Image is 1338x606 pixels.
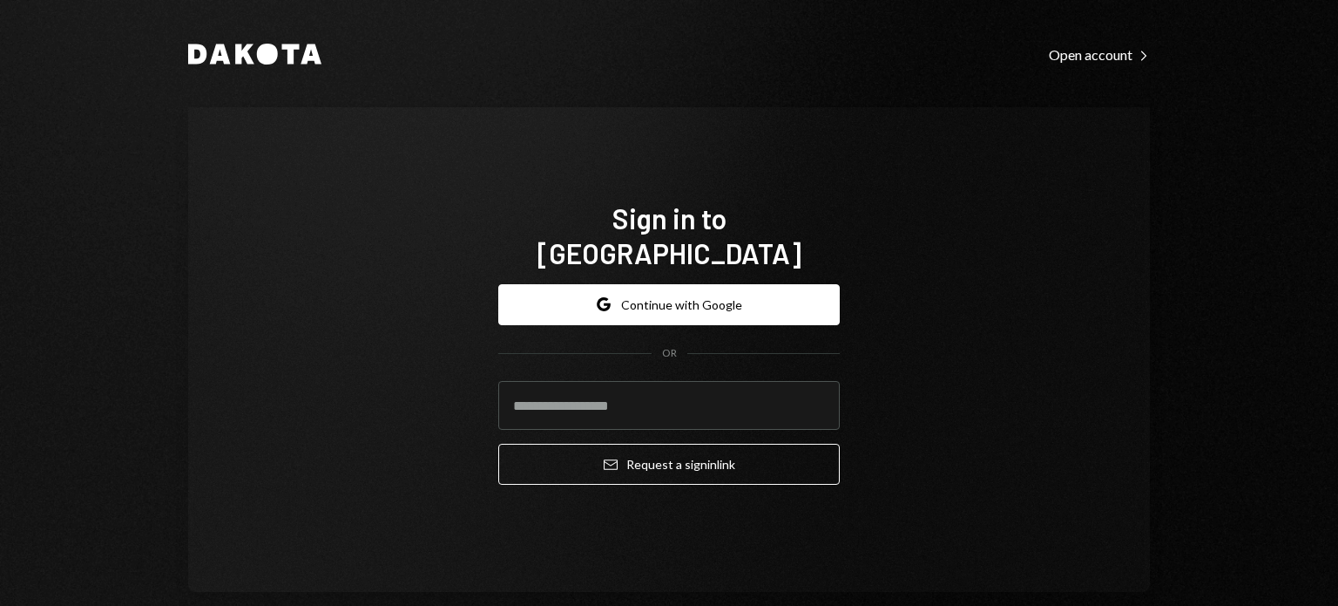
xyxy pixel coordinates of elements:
[498,284,840,325] button: Continue with Google
[1049,44,1150,64] a: Open account
[498,444,840,485] button: Request a signinlink
[662,346,677,361] div: OR
[498,201,840,270] h1: Sign in to [GEOGRAPHIC_DATA]
[805,395,826,416] keeper-lock: Open Keeper Popup
[1049,46,1150,64] div: Open account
